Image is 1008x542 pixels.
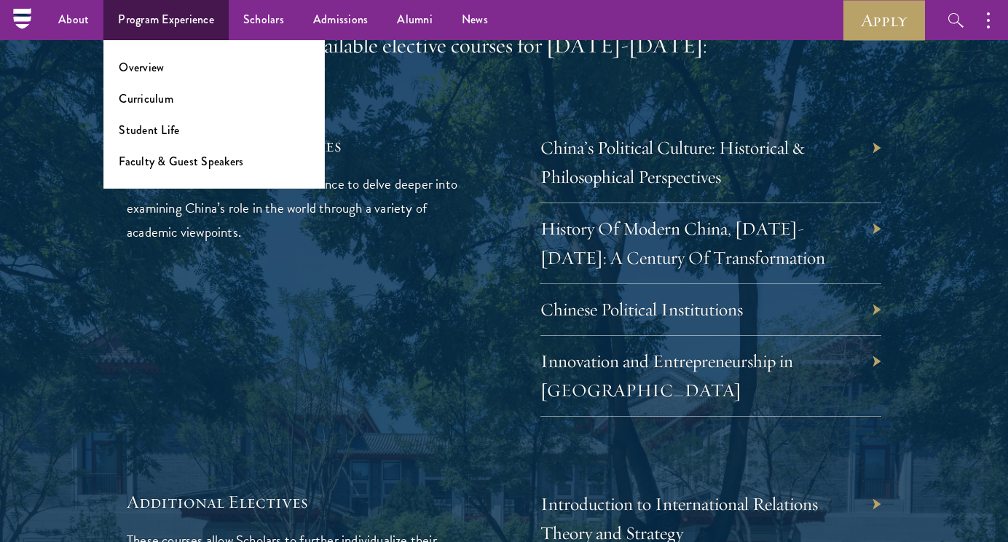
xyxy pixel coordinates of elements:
[119,153,243,170] a: Faculty & Guest Speakers
[540,217,825,269] a: History Of Modern China, [DATE]-[DATE]: A Century Of Transformation
[540,136,805,188] a: China’s Political Culture: Historical & Philosophical Perspectives
[127,490,468,514] h5: Additional Electives
[127,172,468,244] p: These courses offer Scholars the chance to delve deeper into examining China’s role in the world ...
[119,90,173,107] a: Curriculum
[119,59,164,76] a: Overview
[127,31,881,60] div: Available elective courses for [DATE]-[DATE]:
[540,298,743,321] a: Chinese Political Institutions
[119,122,179,138] a: Student Life
[540,350,793,401] a: Innovation and Entrepreneurship in [GEOGRAPHIC_DATA]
